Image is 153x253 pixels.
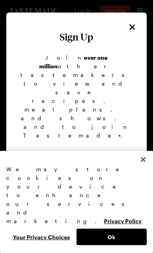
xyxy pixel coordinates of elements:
a: More information about your privacy, opens in a new tab [104,217,142,224]
button: Close [135,151,152,168]
h1: Sign Up [14,31,139,42]
button: Your Privacy Choices [6,229,76,245]
div: We may store cookies on your device to enhance our services and marketing. [6,165,147,225]
button: Close [127,22,137,32]
div: Privacy [6,165,147,245]
button: Ok [76,229,147,245]
p: Join other tastemakers to view and save recipes, meal plans, and shows, and to join Tastemade+. [14,53,139,140]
